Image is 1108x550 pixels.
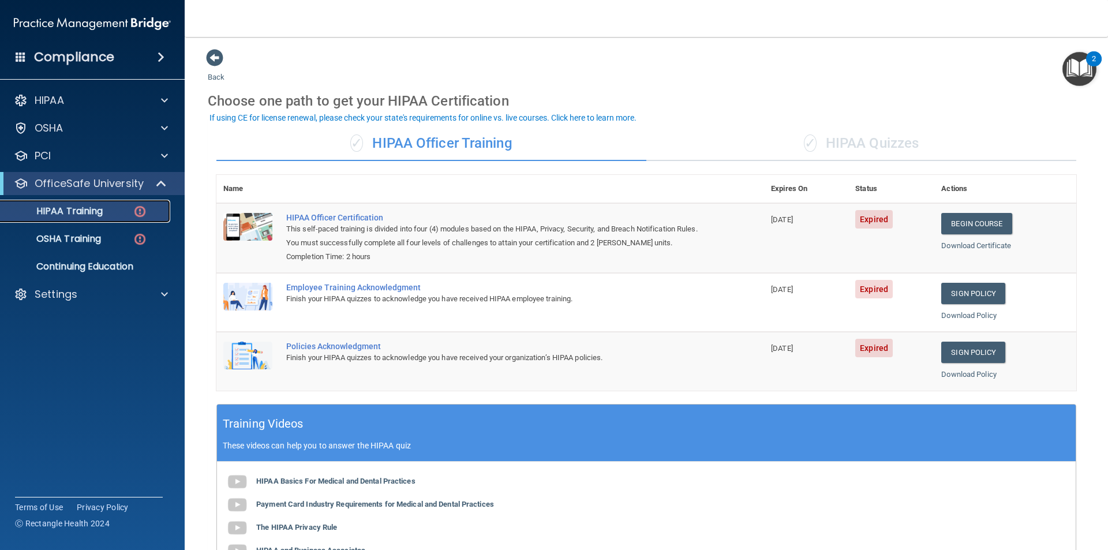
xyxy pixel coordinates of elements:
[35,287,77,301] p: Settings
[286,283,706,292] div: Employee Training Acknowledgment
[256,477,415,485] b: HIPAA Basics For Medical and Dental Practices
[35,149,51,163] p: PCI
[286,222,706,250] div: This self-paced training is divided into four (4) modules based on the HIPAA, Privacy, Security, ...
[216,126,646,161] div: HIPAA Officer Training
[133,204,147,219] img: danger-circle.6113f641.png
[855,280,893,298] span: Expired
[208,112,638,124] button: If using CE for license renewal, please check your state's requirements for online vs. live cours...
[8,261,165,272] p: Continuing Education
[286,292,706,306] div: Finish your HIPAA quizzes to acknowledge you have received HIPAA employee training.
[771,344,793,353] span: [DATE]
[941,342,1005,363] a: Sign Policy
[848,175,934,203] th: Status
[15,518,110,529] span: Ⓒ Rectangle Health 2024
[35,93,64,107] p: HIPAA
[223,414,304,434] h5: Training Videos
[771,215,793,224] span: [DATE]
[350,134,363,152] span: ✓
[764,175,848,203] th: Expires On
[133,232,147,246] img: danger-circle.6113f641.png
[804,134,817,152] span: ✓
[286,250,706,264] div: Completion Time: 2 hours
[15,502,63,513] a: Terms of Use
[35,177,144,190] p: OfficeSafe University
[286,213,706,222] a: HIPAA Officer Certification
[941,283,1005,304] a: Sign Policy
[14,121,168,135] a: OSHA
[226,517,249,540] img: gray_youtube_icon.38fcd6cc.png
[208,84,1085,118] div: Choose one path to get your HIPAA Certification
[1092,59,1096,74] div: 2
[223,441,1070,450] p: These videos can help you to answer the HIPAA quiz
[8,233,101,245] p: OSHA Training
[77,502,129,513] a: Privacy Policy
[226,493,249,517] img: gray_youtube_icon.38fcd6cc.png
[286,351,706,365] div: Finish your HIPAA quizzes to acknowledge you have received your organization’s HIPAA policies.
[34,49,114,65] h4: Compliance
[209,114,637,122] div: If using CE for license renewal, please check your state's requirements for online vs. live cours...
[1062,52,1096,86] button: Open Resource Center, 2 new notifications
[646,126,1076,161] div: HIPAA Quizzes
[855,339,893,357] span: Expired
[256,500,494,508] b: Payment Card Industry Requirements for Medical and Dental Practices
[855,210,893,229] span: Expired
[286,342,706,351] div: Policies Acknowledgment
[216,175,279,203] th: Name
[226,470,249,493] img: gray_youtube_icon.38fcd6cc.png
[14,12,171,35] img: PMB logo
[8,205,103,217] p: HIPAA Training
[256,523,337,532] b: The HIPAA Privacy Rule
[208,59,224,81] a: Back
[14,287,168,301] a: Settings
[941,241,1011,250] a: Download Certificate
[934,175,1076,203] th: Actions
[35,121,63,135] p: OSHA
[941,370,997,379] a: Download Policy
[771,285,793,294] span: [DATE]
[14,149,168,163] a: PCI
[14,93,168,107] a: HIPAA
[941,311,997,320] a: Download Policy
[941,213,1012,234] a: Begin Course
[14,177,167,190] a: OfficeSafe University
